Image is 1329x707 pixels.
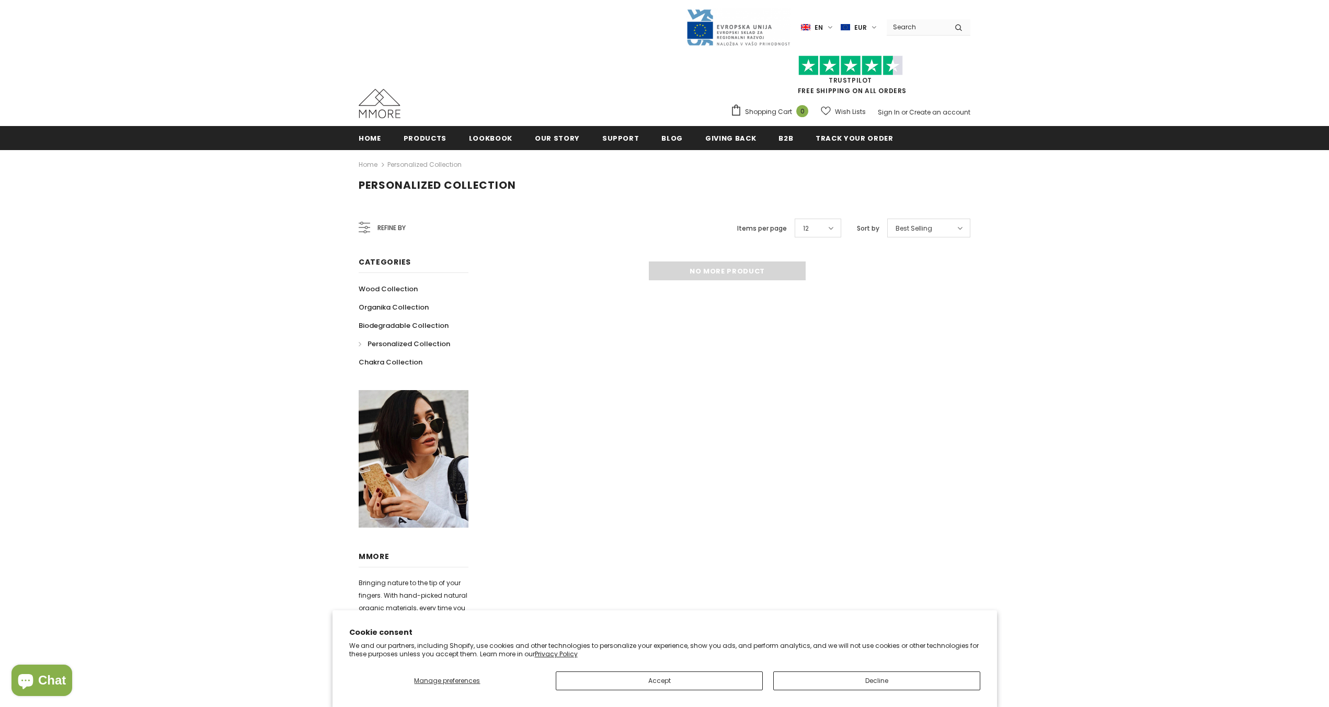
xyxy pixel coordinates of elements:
[359,551,389,562] span: MMORE
[602,133,639,143] span: support
[368,339,450,349] span: Personalized Collection
[835,107,866,117] span: Wish Lists
[878,108,900,117] a: Sign In
[359,89,400,118] img: MMORE Cases
[8,665,75,699] inbox-online-store-chat: Shopify online store chat
[857,223,879,234] label: Sort by
[778,133,793,143] span: B2B
[377,222,406,234] span: Refine by
[909,108,970,117] a: Create an account
[796,105,808,117] span: 0
[359,335,450,353] a: Personalized Collection
[602,126,639,150] a: support
[469,133,512,143] span: Lookbook
[359,133,381,143] span: Home
[469,126,512,150] a: Lookbook
[535,133,580,143] span: Our Story
[359,178,516,192] span: Personalized Collection
[821,102,866,121] a: Wish Lists
[705,133,756,143] span: Giving back
[535,649,578,658] a: Privacy Policy
[535,126,580,150] a: Our Story
[359,321,449,330] span: Biodegradable Collection
[829,76,872,85] a: Trustpilot
[661,133,683,143] span: Blog
[359,257,411,267] span: Categories
[359,298,429,316] a: Organika Collection
[404,126,446,150] a: Products
[730,104,814,120] a: Shopping Cart 0
[661,126,683,150] a: Blog
[359,280,418,298] a: Wood Collection
[359,353,422,371] a: Chakra Collection
[359,302,429,312] span: Organika Collection
[556,671,763,690] button: Accept
[816,133,893,143] span: Track your order
[901,108,908,117] span: or
[359,357,422,367] span: Chakra Collection
[359,316,449,335] a: Biodegradable Collection
[349,671,546,690] button: Manage preferences
[387,160,462,169] a: Personalized Collection
[773,671,980,690] button: Decline
[349,642,980,658] p: We and our partners, including Shopify, use cookies and other technologies to personalize your ex...
[349,627,980,638] h2: Cookie consent
[803,223,809,234] span: 12
[815,22,823,33] span: en
[778,126,793,150] a: B2B
[730,60,970,95] span: FREE SHIPPING ON ALL ORDERS
[745,107,792,117] span: Shopping Cart
[801,23,810,32] img: i-lang-1.png
[404,133,446,143] span: Products
[887,19,947,35] input: Search Site
[359,284,418,294] span: Wood Collection
[359,577,468,665] p: Bringing nature to the tip of your fingers. With hand-picked natural organic materials, every tim...
[816,126,893,150] a: Track your order
[896,223,932,234] span: Best Selling
[686,8,790,47] img: Javni Razpis
[798,55,903,76] img: Trust Pilot Stars
[414,676,480,685] span: Manage preferences
[737,223,787,234] label: Items per page
[854,22,867,33] span: EUR
[686,22,790,31] a: Javni Razpis
[359,158,377,171] a: Home
[705,126,756,150] a: Giving back
[359,126,381,150] a: Home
